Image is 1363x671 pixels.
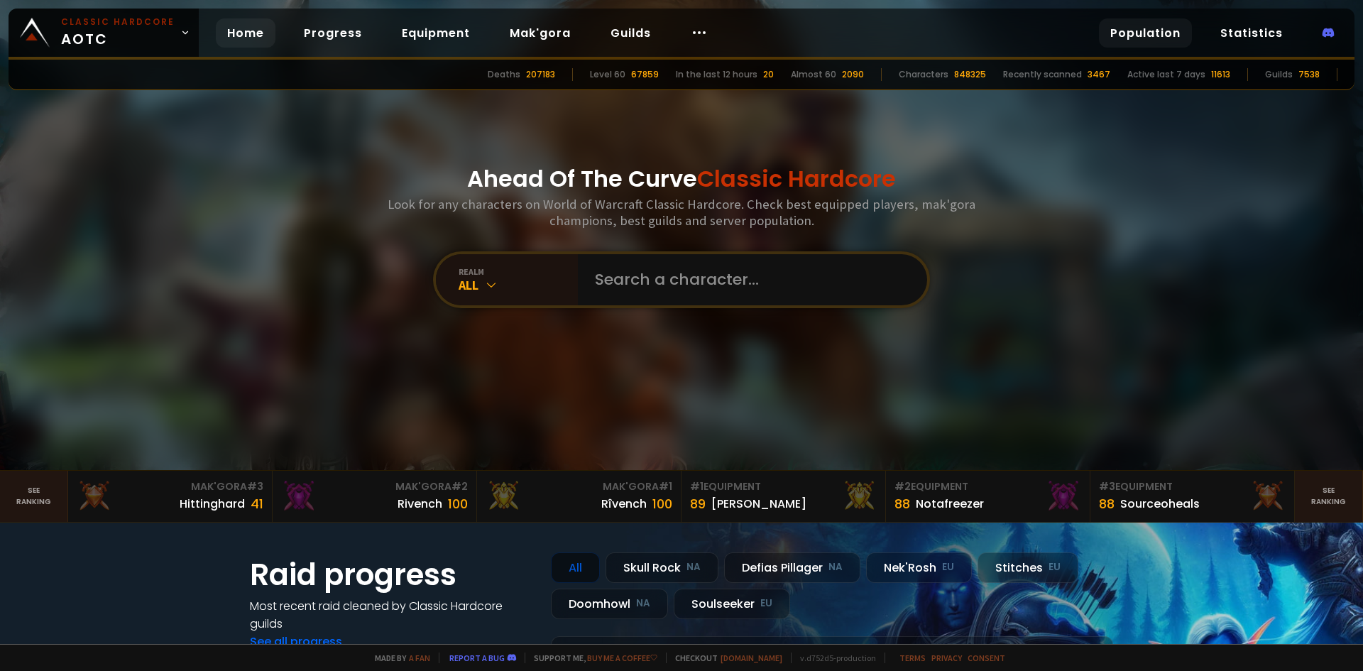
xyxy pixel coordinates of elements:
h4: Most recent raid cleaned by Classic Hardcore guilds [250,597,534,633]
div: 88 [894,494,910,513]
div: 11613 [1211,68,1230,81]
div: Deaths [488,68,520,81]
div: Active last 7 days [1127,68,1205,81]
a: Terms [899,653,926,663]
a: Seeranking [1295,471,1363,522]
div: Mak'Gora [77,479,263,494]
div: Nek'Rosh [866,552,972,583]
div: 89 [690,494,706,513]
span: # 2 [894,479,911,493]
a: Report a bug [449,653,505,663]
span: # 1 [659,479,672,493]
div: All [551,552,600,583]
div: Equipment [1099,479,1286,494]
span: v. d752d5 - production [791,653,876,663]
span: Support me, [525,653,657,663]
a: #3Equipment88Sourceoheals [1090,471,1295,522]
div: 41 [251,494,263,513]
div: 7538 [1298,68,1320,81]
div: Doomhowl [551,589,668,619]
a: Classic HardcoreAOTC [9,9,199,57]
div: 20 [763,68,774,81]
span: # 3 [1099,479,1115,493]
a: Equipment [390,18,481,48]
div: 848325 [954,68,986,81]
span: Checkout [666,653,782,663]
div: Sourceoheals [1120,495,1200,513]
small: EU [760,596,772,611]
div: Stitches [978,552,1078,583]
div: Level 60 [590,68,625,81]
span: # 1 [690,479,704,493]
a: Buy me a coffee [587,653,657,663]
h3: Look for any characters on World of Warcraft Classic Hardcore. Check best equipped players, mak'g... [382,196,981,229]
div: Notafreezer [916,495,984,513]
div: Recently scanned [1003,68,1082,81]
a: Mak'Gora#2Rivench100 [273,471,477,522]
small: EU [1049,560,1061,574]
a: Mak'Gora#3Hittinghard41 [68,471,273,522]
div: 100 [652,494,672,513]
a: Guilds [599,18,662,48]
a: Progress [292,18,373,48]
input: Search a character... [586,254,910,305]
a: Home [216,18,275,48]
a: #1Equipment89[PERSON_NAME] [681,471,886,522]
small: Classic Hardcore [61,16,175,28]
div: Guilds [1265,68,1293,81]
a: Privacy [931,653,962,663]
div: Skull Rock [606,552,718,583]
div: Mak'Gora [486,479,672,494]
small: EU [942,560,954,574]
div: Equipment [894,479,1081,494]
div: 67859 [631,68,659,81]
div: 100 [448,494,468,513]
small: NA [686,560,701,574]
div: realm [459,266,578,277]
a: See all progress [250,633,342,650]
div: Rivench [398,495,442,513]
div: 207183 [526,68,555,81]
a: Mak'gora [498,18,582,48]
div: Defias Pillager [724,552,860,583]
span: Made by [366,653,430,663]
span: # 2 [451,479,468,493]
div: Almost 60 [791,68,836,81]
div: All [459,277,578,293]
a: [DOMAIN_NAME] [721,653,782,663]
div: [PERSON_NAME] [711,495,806,513]
span: # 3 [247,479,263,493]
h1: Ahead Of The Curve [467,162,896,196]
div: Characters [899,68,948,81]
div: Soulseeker [674,589,790,619]
a: a fan [409,653,430,663]
div: Rîvench [601,495,647,513]
a: Mak'Gora#1Rîvench100 [477,471,681,522]
div: 88 [1099,494,1115,513]
div: Mak'Gora [281,479,468,494]
a: #2Equipment88Notafreezer [886,471,1090,522]
small: NA [636,596,650,611]
div: 3467 [1088,68,1110,81]
a: Population [1099,18,1192,48]
div: Equipment [690,479,877,494]
a: Consent [968,653,1005,663]
span: AOTC [61,16,175,50]
a: Statistics [1209,18,1294,48]
div: 2090 [842,68,864,81]
h1: Raid progress [250,552,534,597]
small: NA [828,560,843,574]
span: Classic Hardcore [697,163,896,195]
div: In the last 12 hours [676,68,757,81]
div: Hittinghard [180,495,245,513]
